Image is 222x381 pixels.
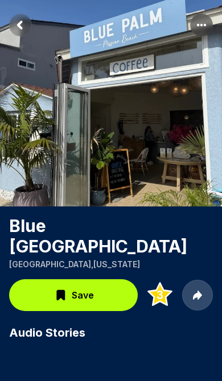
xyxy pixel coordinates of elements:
[72,288,94,302] span: Save
[157,288,163,302] text: 3
[190,14,213,36] button: More options
[9,216,213,256] h1: Blue [GEOGRAPHIC_DATA]
[145,280,175,310] button: Add to Top 3
[9,14,32,36] button: Return to previous page
[9,259,213,270] p: [GEOGRAPHIC_DATA] , [US_STATE]
[9,325,85,341] span: Audio Stories
[9,279,138,311] button: Save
